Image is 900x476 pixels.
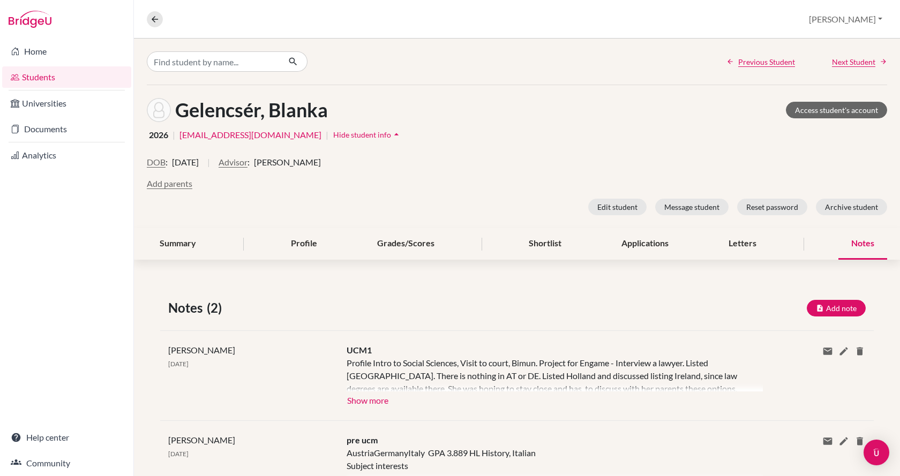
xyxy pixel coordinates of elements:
a: Analytics [2,145,131,166]
span: | [207,156,210,177]
span: [PERSON_NAME] [168,345,235,355]
span: Next Student [832,56,875,67]
span: 2026 [149,129,168,141]
img: Blanka Gelencsér's avatar [147,98,171,122]
button: Hide student infoarrow_drop_up [333,126,402,143]
span: : [247,156,250,169]
div: Profile Intro to Social Sciences, Visit to court, Bimun. Project for Engame - Interview a lawyer.... [347,357,747,391]
button: Add note [807,300,866,316]
button: DOB [147,156,166,169]
a: Help center [2,427,131,448]
a: Previous Student [726,56,795,67]
div: Notes [838,228,887,260]
div: Letters [716,228,769,260]
div: Open Intercom Messenger [864,440,889,465]
span: UCM1 [347,345,372,355]
span: (2) [207,298,226,318]
button: [PERSON_NAME] [804,9,887,29]
div: Shortlist [516,228,574,260]
div: Profile [278,228,330,260]
i: arrow_drop_up [391,129,402,140]
button: Edit student [588,199,647,215]
span: Notes [168,298,207,318]
span: [DATE] [168,450,189,458]
div: Applications [609,228,681,260]
div: Grades/Scores [364,228,447,260]
button: Message student [655,199,729,215]
img: Bridge-U [9,11,51,28]
span: Hide student info [333,130,391,139]
button: Add parents [147,177,192,190]
a: Home [2,41,131,62]
span: [DATE] [168,360,189,368]
a: [EMAIL_ADDRESS][DOMAIN_NAME] [179,129,321,141]
button: Reset password [737,199,807,215]
input: Find student by name... [147,51,280,72]
div: Summary [147,228,209,260]
span: [PERSON_NAME] [254,156,321,169]
span: | [172,129,175,141]
span: : [166,156,168,169]
button: Advisor [219,156,247,169]
button: Show more [347,391,389,407]
button: Archive student [816,199,887,215]
span: pre ucm [347,435,378,445]
span: | [326,129,328,141]
h1: Gelencsér, Blanka [175,99,328,122]
span: Previous Student [738,56,795,67]
a: Documents [2,118,131,140]
span: [DATE] [172,156,199,169]
a: Access student's account [786,102,887,118]
span: [PERSON_NAME] [168,435,235,445]
a: Community [2,452,131,474]
a: Students [2,66,131,88]
a: Next Student [832,56,887,67]
a: Universities [2,93,131,114]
